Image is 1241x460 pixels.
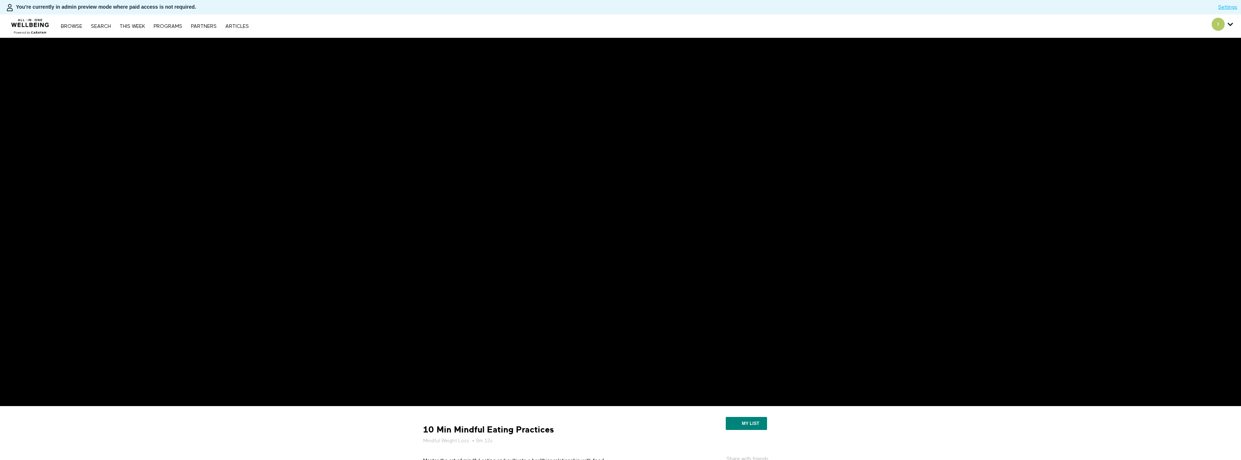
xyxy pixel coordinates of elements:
a: ARTICLES [222,24,253,29]
nav: Primary [57,22,252,30]
a: THIS WEEK [116,24,149,29]
a: Search [87,24,114,29]
img: CARAVAN [8,13,52,35]
h5: • 9m 12s [423,437,666,444]
a: PARTNERS [187,24,220,29]
a: Browse [57,24,86,29]
div: Secondary [1206,14,1238,38]
a: Mindful Weight Loss [423,437,469,444]
a: Settings [1218,4,1237,11]
img: person-bdfc0eaa9744423c596e6e1c01710c89950b1dff7c83b5d61d716cfd8139584f.svg [5,3,14,12]
a: PROGRAMS [150,24,186,29]
button: My list [726,417,767,430]
strong: 10 Min Mindful Eating Practices [423,424,554,435]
